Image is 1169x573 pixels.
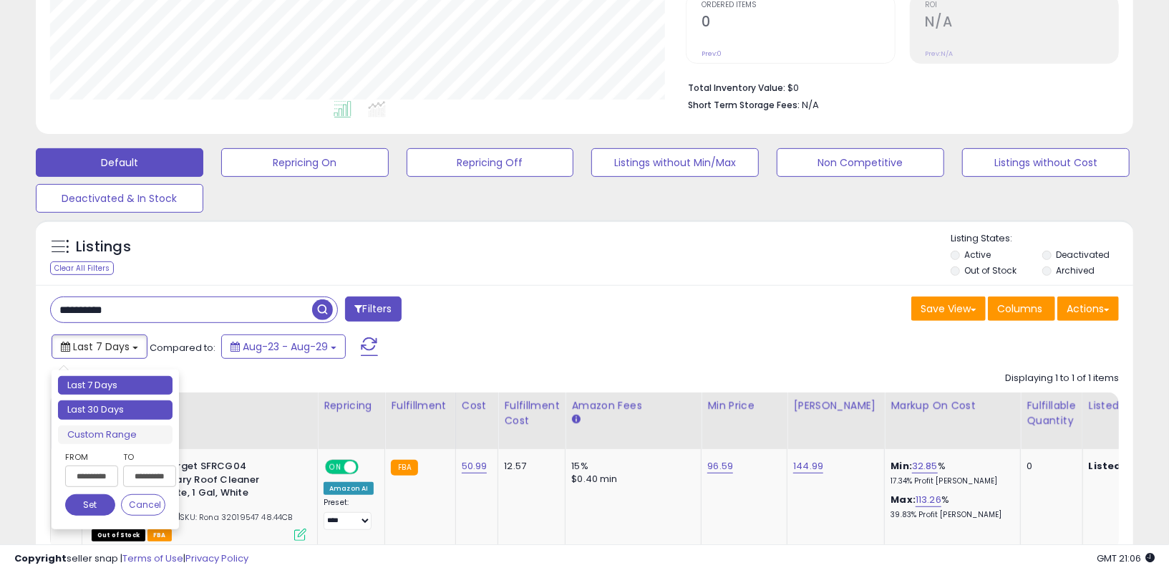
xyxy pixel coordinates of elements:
button: Default [36,148,203,177]
a: 96.59 [707,459,733,473]
div: Fulfillment Cost [504,398,559,428]
label: Out of Stock [964,264,1017,276]
button: Last 7 Days [52,334,147,359]
div: ASIN: [92,460,306,539]
div: Cost [462,398,493,413]
li: $0 [688,78,1108,95]
span: Last 7 Days [73,340,130,354]
label: To [123,450,165,464]
h2: 0 [702,14,894,33]
div: Displaying 1 to 1 of 1 items [1005,372,1119,385]
div: 15% [571,460,690,473]
a: 144.99 [793,459,823,473]
label: From [65,450,115,464]
li: Custom Range [58,425,173,445]
div: Repricing [324,398,379,413]
button: Listings without Cost [962,148,1130,177]
button: Columns [988,297,1055,321]
b: Max: [891,493,916,506]
b: Short Term Storage Fees: [688,99,800,111]
div: Min Price [707,398,781,413]
button: Deactivated & In Stock [36,184,203,213]
strong: Copyright [14,552,67,565]
button: Filters [345,297,401,322]
button: Repricing On [221,148,389,177]
span: ROI [926,1,1118,9]
p: Listing States: [951,232,1133,246]
div: % [891,460,1009,486]
button: Cancel [121,494,165,516]
button: Save View [911,297,986,321]
span: OFF [356,461,379,473]
th: The percentage added to the cost of goods (COGS) that forms the calculator for Min & Max prices. [885,393,1021,449]
div: Amazon AI [324,482,374,495]
div: Preset: [324,498,374,530]
div: Title [88,398,311,413]
span: | SKU: Rona 32019547 48.44CB [168,511,293,523]
div: Fulfillment [391,398,449,413]
div: 12.57 [504,460,554,473]
b: Min: [891,459,912,473]
span: 2025-09-6 21:06 GMT [1097,552,1155,565]
div: % [891,493,1009,520]
span: N/A [802,98,819,112]
a: Privacy Policy [185,552,248,565]
label: Archived [1056,264,1095,276]
button: Aug-23 - Aug-29 [221,334,346,359]
div: Fulfillable Quantity [1027,398,1076,428]
div: [PERSON_NAME] [793,398,878,413]
label: Active [964,249,991,261]
span: FBA [147,529,172,541]
span: Ordered Items [702,1,894,9]
b: Listed Price: [1089,459,1154,473]
button: Set [65,494,115,516]
span: ON [326,461,344,473]
p: 17.34% Profit [PERSON_NAME] [891,476,1009,486]
button: Repricing Off [407,148,574,177]
div: 0 [1027,460,1071,473]
small: FBA [391,460,417,476]
div: $0.40 min [571,473,690,486]
button: Listings without Min/Max [591,148,759,177]
a: 32.85 [912,459,938,473]
a: 50.99 [462,459,488,473]
span: Columns [997,302,1042,316]
small: Amazon Fees. [571,413,580,426]
span: Compared to: [150,341,215,355]
p: 39.83% Profit [PERSON_NAME] [891,510,1009,520]
button: Non Competitive [777,148,944,177]
div: seller snap | | [14,552,248,566]
li: Last 7 Days [58,376,173,395]
div: Clear All Filters [50,261,114,275]
button: Actions [1057,297,1119,321]
li: Last 30 Days [58,400,173,420]
span: All listings that are currently out of stock and unavailable for purchase on Amazon [92,529,145,541]
label: Deactivated [1056,249,1110,261]
div: Amazon Fees [571,398,695,413]
b: Total Inventory Value: [688,82,785,94]
small: Prev: N/A [926,49,954,58]
h2: N/A [926,14,1118,33]
div: Markup on Cost [891,398,1014,413]
a: Terms of Use [122,552,183,565]
small: Prev: 0 [702,49,722,58]
span: Aug-23 - Aug-29 [243,340,328,354]
b: Spray & Forget SFRCG04 Revolutionary Roof Cleaner Concentrate, 1 Gal, White [124,460,298,504]
a: 113.26 [916,493,941,507]
h5: Listings [76,237,131,257]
